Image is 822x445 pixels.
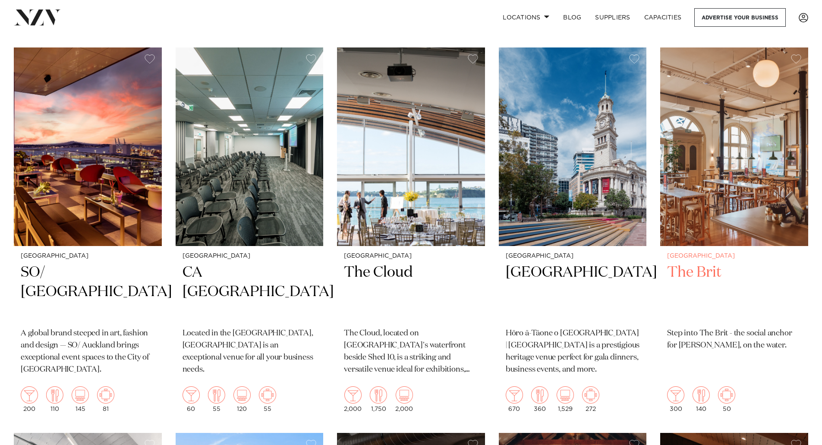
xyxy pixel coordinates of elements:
div: 200 [21,386,38,412]
a: [GEOGRAPHIC_DATA] [GEOGRAPHIC_DATA] Hōro ā-Tāone o [GEOGRAPHIC_DATA] | [GEOGRAPHIC_DATA] is a pre... [499,47,647,419]
div: 272 [582,386,599,412]
p: Hōro ā-Tāone o [GEOGRAPHIC_DATA] | [GEOGRAPHIC_DATA] is a prestigious heritage venue perfect for ... [506,328,640,376]
div: 2,000 [344,386,362,412]
img: cocktail.png [667,386,684,404]
a: Advertise your business [694,8,786,27]
img: dining.png [370,386,387,404]
div: 2,000 [395,386,413,412]
img: dining.png [208,386,225,404]
div: 1,529 [557,386,574,412]
img: dining.png [531,386,548,404]
h2: The Brit [667,263,801,321]
a: Capacities [637,8,689,27]
img: cocktail.png [344,386,362,404]
a: [GEOGRAPHIC_DATA] The Cloud The Cloud, located on [GEOGRAPHIC_DATA]'s waterfront beside Shed 10, ... [337,47,485,419]
h2: SO/ [GEOGRAPHIC_DATA] [21,263,155,321]
img: meeting.png [259,386,276,404]
img: meeting.png [582,386,599,404]
p: A global brand steeped in art, fashion and design — SO/ Auckland brings exceptional event spaces ... [21,328,155,376]
h2: CA [GEOGRAPHIC_DATA] [183,263,317,321]
div: 120 [233,386,251,412]
img: theatre.png [557,386,574,404]
div: 670 [506,386,523,412]
a: Locations [496,8,556,27]
small: [GEOGRAPHIC_DATA] [506,253,640,259]
a: [GEOGRAPHIC_DATA] CA [GEOGRAPHIC_DATA] Located in the [GEOGRAPHIC_DATA], [GEOGRAPHIC_DATA] is an ... [176,47,324,419]
img: theatre.png [233,386,251,404]
small: [GEOGRAPHIC_DATA] [344,253,478,259]
small: [GEOGRAPHIC_DATA] [21,253,155,259]
a: SUPPLIERS [588,8,637,27]
a: BLOG [556,8,588,27]
small: [GEOGRAPHIC_DATA] [667,253,801,259]
img: dining.png [46,386,63,404]
a: [GEOGRAPHIC_DATA] The Brit Step into The Brit - the social anchor for [PERSON_NAME], on the water... [660,47,808,419]
img: meeting.png [718,386,735,404]
img: theatre.png [396,386,413,404]
p: Step into The Brit - the social anchor for [PERSON_NAME], on the water. [667,328,801,352]
p: The Cloud, located on [GEOGRAPHIC_DATA]'s waterfront beside Shed 10, is a striking and versatile ... [344,328,478,376]
div: 81 [97,386,114,412]
img: theatre.png [72,386,89,404]
a: [GEOGRAPHIC_DATA] SO/ [GEOGRAPHIC_DATA] A global brand steeped in art, fashion and design — SO/ A... [14,47,162,419]
img: dining.png [693,386,710,404]
div: 1,750 [370,386,387,412]
h2: The Cloud [344,263,478,321]
div: 50 [718,386,735,412]
div: 360 [531,386,548,412]
img: meeting.png [97,386,114,404]
div: 55 [259,386,276,412]
h2: [GEOGRAPHIC_DATA] [506,263,640,321]
div: 60 [183,386,200,412]
div: 140 [693,386,710,412]
div: 145 [72,386,89,412]
div: 110 [46,386,63,412]
img: cocktail.png [183,386,200,404]
div: 55 [208,386,225,412]
small: [GEOGRAPHIC_DATA] [183,253,317,259]
p: Located in the [GEOGRAPHIC_DATA], [GEOGRAPHIC_DATA] is an exceptional venue for all your business... [183,328,317,376]
div: 300 [667,386,684,412]
img: cocktail.png [21,386,38,404]
img: nzv-logo.png [14,9,61,25]
img: cocktail.png [506,386,523,404]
